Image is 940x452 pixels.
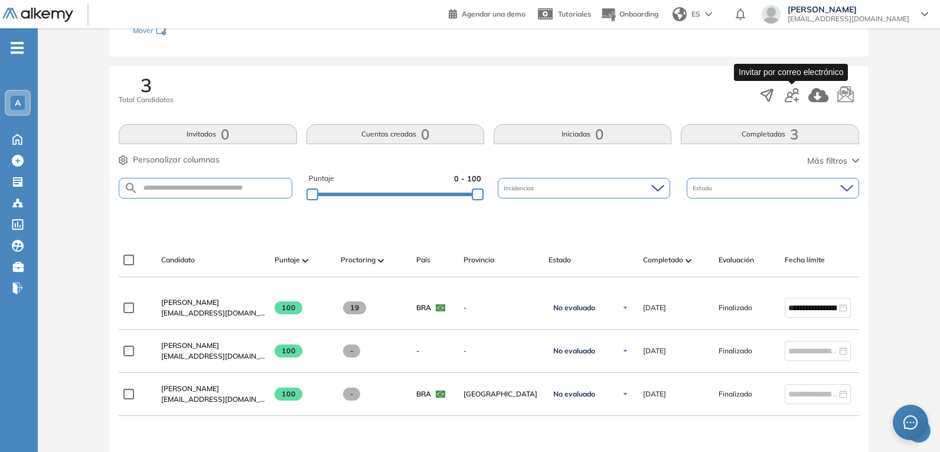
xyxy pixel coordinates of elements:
[302,259,308,262] img: [missing "en.ARROW_ALT" translation]
[119,124,296,144] button: Invitados0
[343,388,360,401] span: -
[681,124,859,144] button: Completadas3
[553,303,595,313] span: No evaluado
[141,76,152,95] span: 3
[133,21,251,43] div: Mover
[504,184,536,193] span: Incidencias
[558,9,591,18] span: Tutoriales
[788,14,909,24] span: [EMAIL_ADDRESS][DOMAIN_NAME]
[119,154,220,166] button: Personalizar columnas
[494,124,671,144] button: Iniciadas0
[693,184,714,193] span: Estado
[133,154,220,166] span: Personalizar columnas
[549,255,571,265] span: Estado
[161,341,219,350] span: [PERSON_NAME]
[161,383,265,394] a: [PERSON_NAME]
[903,415,918,430] span: message
[719,255,754,265] span: Evaluación
[686,259,691,262] img: [missing "en.ARROW_ALT" translation]
[719,389,752,399] span: Finalizado
[15,98,21,108] span: A
[788,5,909,14] span: [PERSON_NAME]
[643,255,683,265] span: Completado
[464,255,494,265] span: Provincia
[161,384,219,393] span: [PERSON_NAME]
[464,346,539,356] span: -
[619,9,658,18] span: Onboarding
[622,391,629,398] img: Ícono de flecha
[275,301,302,314] span: 100
[553,389,595,399] span: No evaluado
[11,47,24,49] i: -
[734,64,848,81] div: Invitar por correo electrónico
[416,255,430,265] span: País
[462,9,526,18] span: Agendar una demo
[464,303,539,313] span: -
[643,389,666,399] span: [DATE]
[161,340,265,351] a: [PERSON_NAME]
[436,304,445,311] img: BRA
[454,173,481,184] span: 0 - 100
[673,7,687,21] img: world
[343,301,366,314] span: 19
[622,347,629,355] img: Ícono de flecha
[341,255,376,265] span: Proctoring
[719,303,752,313] span: Finalizado
[161,297,265,308] a: [PERSON_NAME]
[161,255,195,265] span: Candidato
[161,351,265,362] span: [EMAIL_ADDRESS][DOMAIN_NAME]
[275,344,302,357] span: 100
[785,255,825,265] span: Fecha límite
[124,181,138,196] img: SEARCH_ALT
[309,173,334,184] span: Puntaje
[687,178,859,199] div: Estado
[498,178,670,199] div: Incidencias
[275,255,300,265] span: Puntaje
[275,388,302,401] span: 100
[705,12,712,17] img: arrow
[691,9,700,19] span: ES
[719,346,752,356] span: Finalizado
[161,298,219,307] span: [PERSON_NAME]
[643,346,666,356] span: [DATE]
[416,303,431,313] span: BRA
[306,124,484,144] button: Cuentas creadas0
[416,389,431,399] span: BRA
[161,308,265,318] span: [EMAIL_ADDRESS][DOMAIN_NAME]
[416,346,419,356] span: -
[553,346,595,356] span: No evaluado
[378,259,384,262] img: [missing "en.ARROW_ALT" translation]
[119,95,174,105] span: Total Candidatos
[600,2,658,27] button: Onboarding
[343,344,360,357] span: -
[161,394,265,405] span: [EMAIL_ADDRESS][DOMAIN_NAME]
[807,155,859,167] button: Más filtros
[2,8,73,22] img: Logo
[807,155,847,167] span: Más filtros
[622,304,629,311] img: Ícono de flecha
[643,303,666,313] span: [DATE]
[464,389,539,399] span: [GEOGRAPHIC_DATA]
[436,391,445,398] img: BRA
[449,6,526,20] a: Agendar una demo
